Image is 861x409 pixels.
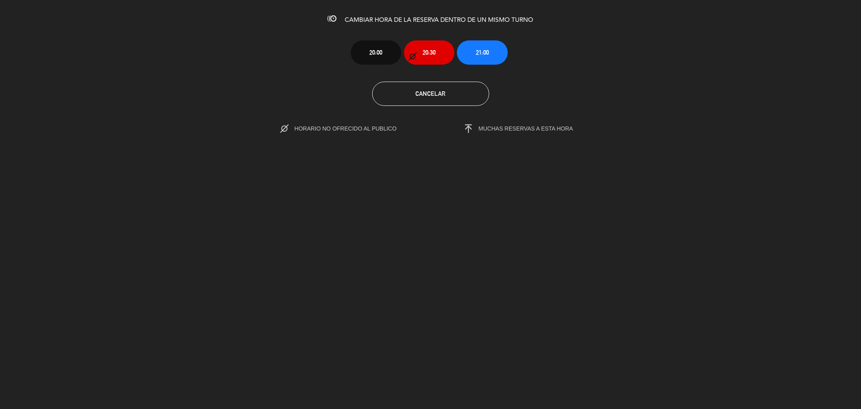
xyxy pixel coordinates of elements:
[479,125,573,132] span: MUCHAS RESERVAS A ESTA HORA
[457,40,507,65] button: 21:00
[369,48,382,57] span: 20:00
[294,125,413,132] span: HORARIO NO OFRECIDO AL PUBLICO
[476,48,489,57] span: 21:00
[372,82,489,106] button: Cancelar
[404,40,455,65] button: 20:30
[423,48,436,57] span: 20:30
[416,90,446,97] span: Cancelar
[345,17,534,23] span: CAMBIAR HORA DE LA RESERVA DENTRO DE UN MISMO TURNO
[351,40,401,65] button: 20:00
